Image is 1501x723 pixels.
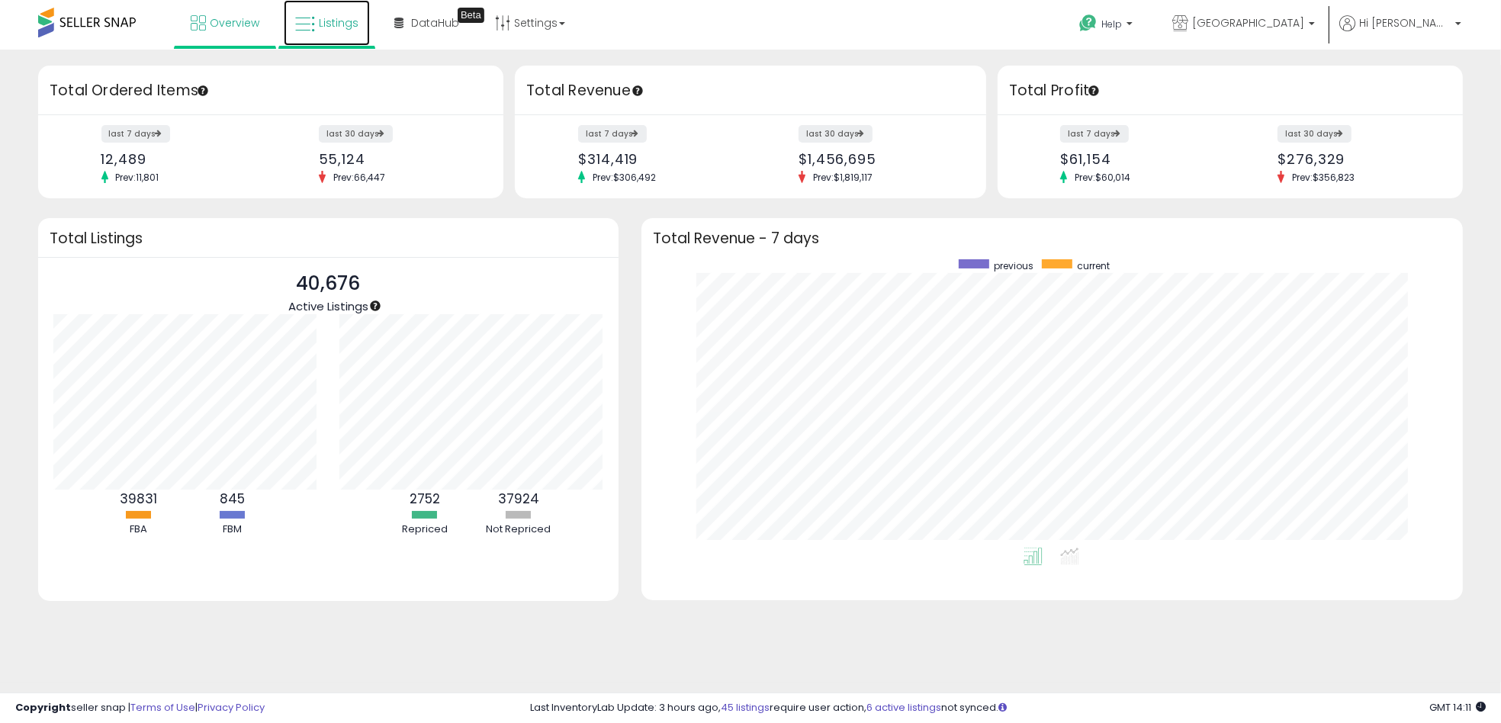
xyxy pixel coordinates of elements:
[1284,171,1362,184] span: Prev: $356,823
[1009,80,1451,101] h3: Total Profit
[1067,171,1138,184] span: Prev: $60,014
[319,125,393,143] label: last 30 days
[631,84,644,98] div: Tooltip anchor
[1339,15,1461,50] a: Hi [PERSON_NAME]
[805,171,880,184] span: Prev: $1,819,117
[498,490,539,508] b: 37924
[379,522,471,537] div: Repriced
[995,259,1034,272] span: previous
[319,15,358,31] span: Listings
[326,171,393,184] span: Prev: 66,447
[210,15,259,31] span: Overview
[799,125,873,143] label: last 30 days
[368,299,382,313] div: Tooltip anchor
[585,171,664,184] span: Prev: $306,492
[50,80,492,101] h3: Total Ordered Items
[799,151,959,167] div: $1,456,695
[1078,259,1110,272] span: current
[653,233,1451,244] h3: Total Revenue - 7 days
[1087,84,1101,98] div: Tooltip anchor
[1078,14,1098,33] i: Get Help
[101,125,170,143] label: last 7 days
[411,15,459,31] span: DataHub
[319,151,477,167] div: 55,124
[196,84,210,98] div: Tooltip anchor
[526,80,975,101] h3: Total Revenue
[458,8,484,23] div: Tooltip anchor
[1359,15,1451,31] span: Hi [PERSON_NAME]
[108,171,167,184] span: Prev: 11,801
[578,125,647,143] label: last 7 days
[1060,151,1219,167] div: $61,154
[1101,18,1122,31] span: Help
[1067,2,1148,50] a: Help
[50,233,607,244] h3: Total Listings
[1278,151,1436,167] div: $276,329
[1192,15,1304,31] span: [GEOGRAPHIC_DATA]
[288,298,368,314] span: Active Listings
[410,490,440,508] b: 2752
[288,269,368,298] p: 40,676
[1060,125,1129,143] label: last 7 days
[1278,125,1352,143] label: last 30 days
[473,522,564,537] div: Not Repriced
[578,151,739,167] div: $314,419
[92,522,184,537] div: FBA
[120,490,157,508] b: 39831
[101,151,260,167] div: 12,489
[220,490,245,508] b: 845
[186,522,278,537] div: FBM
